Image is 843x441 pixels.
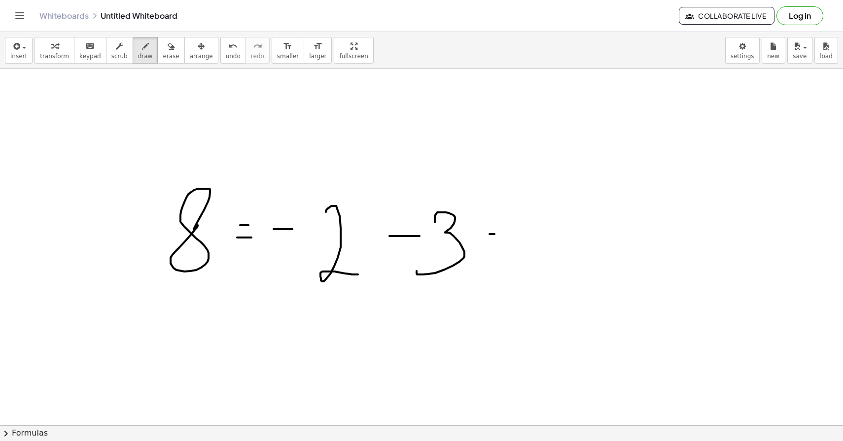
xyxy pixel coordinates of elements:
[220,37,246,64] button: undoundo
[157,37,184,64] button: erase
[731,53,754,60] span: settings
[111,53,128,60] span: scrub
[304,37,332,64] button: format_sizelarger
[39,11,89,21] a: Whiteboards
[277,53,299,60] span: smaller
[814,37,838,64] button: load
[776,6,823,25] button: Log in
[133,37,158,64] button: draw
[767,53,779,60] span: new
[283,40,292,52] i: format_size
[138,53,153,60] span: draw
[5,37,33,64] button: insert
[787,37,812,64] button: save
[246,37,270,64] button: redoredo
[272,37,304,64] button: format_sizesmaller
[762,37,785,64] button: new
[687,11,766,20] span: Collaborate Live
[793,53,807,60] span: save
[309,53,326,60] span: larger
[163,53,179,60] span: erase
[106,37,133,64] button: scrub
[226,53,241,60] span: undo
[228,40,238,52] i: undo
[12,8,28,24] button: Toggle navigation
[725,37,760,64] button: settings
[334,37,373,64] button: fullscreen
[74,37,106,64] button: keyboardkeypad
[79,53,101,60] span: keypad
[251,53,264,60] span: redo
[184,37,218,64] button: arrange
[679,7,774,25] button: Collaborate Live
[85,40,95,52] i: keyboard
[820,53,833,60] span: load
[313,40,322,52] i: format_size
[253,40,262,52] i: redo
[40,53,69,60] span: transform
[35,37,74,64] button: transform
[10,53,27,60] span: insert
[339,53,368,60] span: fullscreen
[190,53,213,60] span: arrange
